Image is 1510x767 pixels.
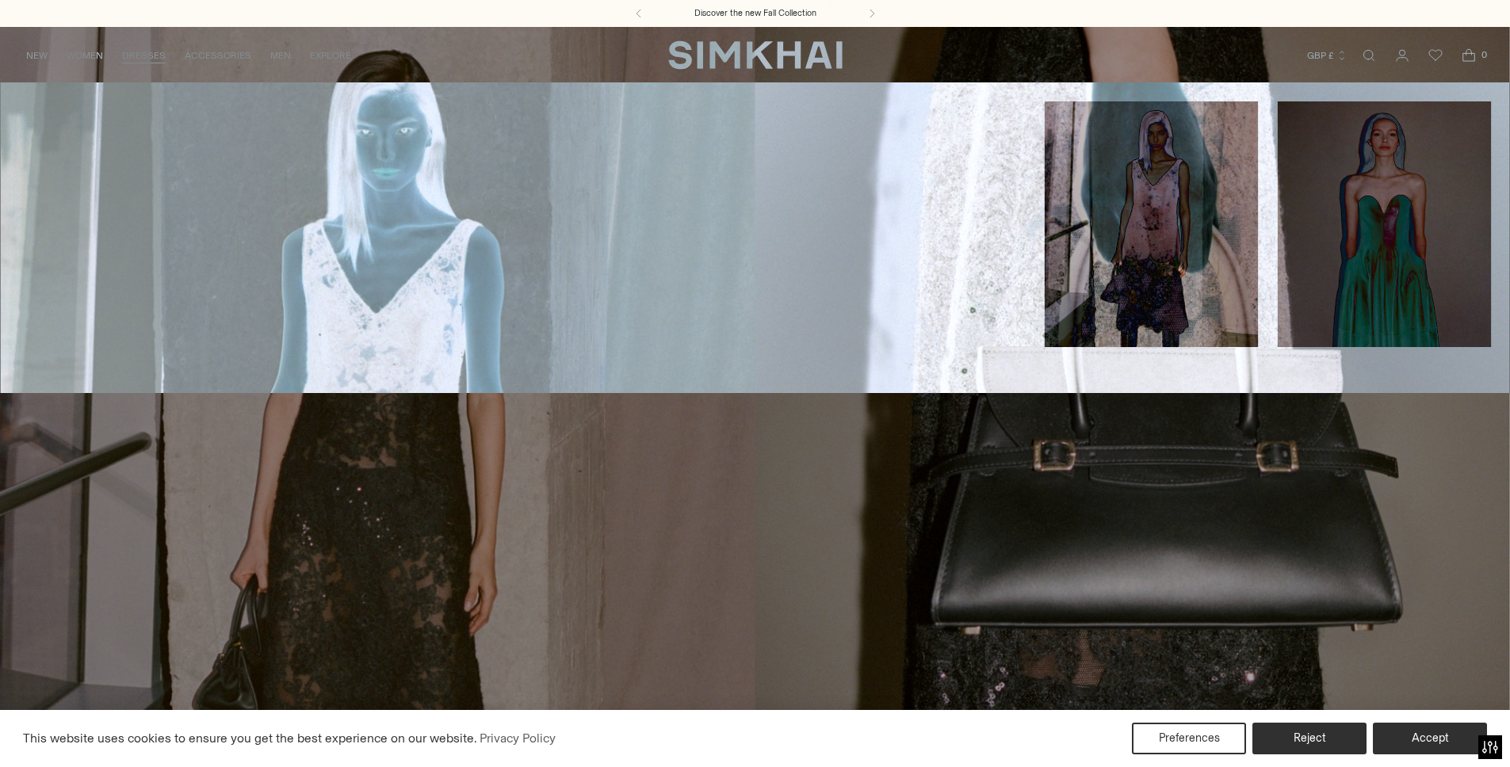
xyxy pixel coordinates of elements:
span: 0 [1477,48,1491,62]
a: DRESSES [122,38,166,73]
button: Accept [1373,723,1487,754]
a: NEW [26,38,48,73]
span: This website uses cookies to ensure you get the best experience on our website. [23,731,477,746]
a: Discover the new Fall Collection [694,7,816,20]
a: MEN [270,38,291,73]
a: ACCESSORIES [185,38,251,73]
a: WOMEN [67,38,103,73]
a: Open search modal [1353,40,1385,71]
button: Preferences [1132,723,1246,754]
a: SIMKHAI [668,40,843,71]
a: Wishlist [1420,40,1451,71]
a: EXPLORE [310,38,351,73]
button: GBP £ [1307,38,1348,73]
a: Go to the account page [1386,40,1418,71]
a: Open cart modal [1453,40,1485,71]
button: Reject [1252,723,1367,754]
a: Privacy Policy (opens in a new tab) [477,727,558,750]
